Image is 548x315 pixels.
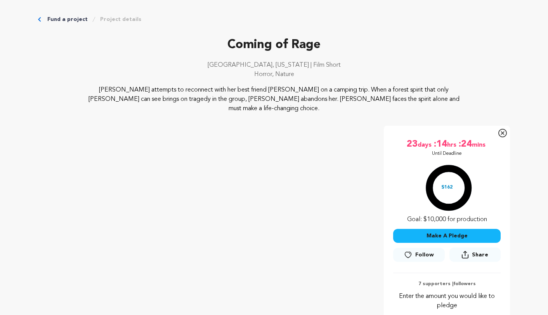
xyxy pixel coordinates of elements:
span: hrs [447,138,458,151]
p: [PERSON_NAME] attempts to reconnect with her best friend [PERSON_NAME] on a camping trip. When a ... [85,85,463,113]
a: Follow [393,248,444,262]
p: 7 supporters | followers [393,281,501,287]
p: [GEOGRAPHIC_DATA], [US_STATE] | Film Short [38,61,510,70]
p: Enter the amount you would like to pledge [393,292,501,310]
div: Breadcrumb [38,16,510,23]
button: Share [449,247,501,262]
span: Share [449,247,501,265]
span: Follow [415,251,434,259]
span: mins [472,138,487,151]
p: Coming of Rage [38,36,510,54]
button: Make A Pledge [393,229,501,243]
p: Horror, Nature [38,70,510,79]
span: days [418,138,433,151]
span: :14 [433,138,447,151]
a: Fund a project [47,16,88,23]
span: Share [472,251,488,259]
a: Project details [100,16,141,23]
span: 23 [407,138,418,151]
p: Until Deadline [432,151,462,157]
span: :24 [458,138,472,151]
